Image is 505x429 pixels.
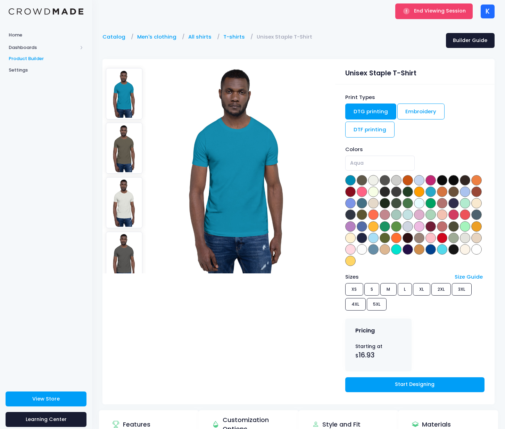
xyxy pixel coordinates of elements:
span: Aqua [345,156,415,171]
a: Unisex Staple T-Shirt [257,33,316,41]
a: Learning Center [6,412,86,427]
div: Colors [345,146,485,153]
a: Men's clothing [137,33,180,41]
a: T-shirts [223,33,248,41]
a: DTF printing [345,122,395,138]
a: Size Guide [455,273,483,280]
a: All shirts [188,33,215,41]
div: Starting at $ [355,343,401,360]
div: Print Types [345,93,485,101]
span: Aqua [350,159,364,167]
a: Start Designing [345,377,485,392]
span: Learning Center [26,416,67,423]
div: Sizes [342,273,451,281]
span: End Viewing Session [414,7,466,14]
span: View Store [32,395,60,402]
a: DTG printing [345,104,396,119]
button: End Viewing Session [395,3,473,19]
a: View Store [6,391,86,406]
h4: Pricing [355,327,375,334]
img: Logo [9,8,83,15]
span: Product Builder [9,55,83,62]
a: Embroidery [397,104,445,119]
span: Home [9,32,83,39]
div: K [481,5,495,18]
a: Builder Guide [446,33,495,48]
div: Unisex Staple T-Shirt [345,65,485,79]
a: Catalog [102,33,129,41]
span: Settings [9,67,83,74]
span: 16.93 [358,350,374,360]
span: Dashboards [9,44,77,51]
